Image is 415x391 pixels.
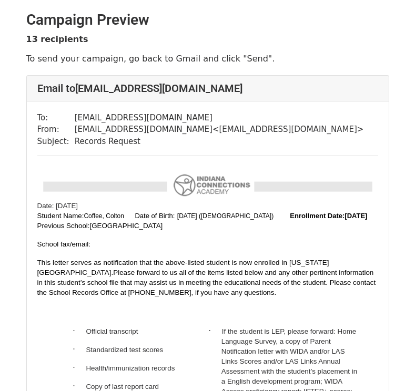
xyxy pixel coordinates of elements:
[290,212,345,220] font: Enrollment Date:
[37,136,75,148] td: Subject:
[26,53,389,64] p: To send your campaign, go back to Gmail and click "Send".
[86,364,175,372] span: Health/immunization records
[37,240,91,248] span: School fax/email:
[37,259,329,276] span: This letter serves as notification that the above-listed student is now enrolled in [US_STATE][GE...
[37,124,75,136] td: From:
[37,212,84,220] span: Student Name:
[73,363,86,372] span: ·
[84,212,124,220] span: Coffee, Colton
[75,112,364,124] td: [EMAIL_ADDRESS][DOMAIN_NAME]
[37,82,378,95] h4: Email to [EMAIL_ADDRESS][DOMAIN_NAME]
[37,112,75,124] td: To:
[86,327,138,335] span: Official transcript
[37,222,163,230] span: Previous School:
[26,11,389,29] h2: Campaign Preview
[131,212,175,220] font: :
[209,326,222,335] span: ·
[37,269,376,296] span: Please forward to us all of the items listed below and any other pertinent information in this st...
[26,34,88,44] strong: 13 recipients
[73,345,86,354] span: ·
[177,212,274,220] span: [DATE] ([DEMOGRAPHIC_DATA])
[37,202,78,210] span: Date: [DATE]
[86,383,159,390] span: Copy of last report card
[73,382,86,390] span: ·
[345,212,367,220] font: [DATE]
[135,212,173,220] font: Date of Birth
[90,222,163,230] font: [GEOGRAPHIC_DATA]
[75,124,364,136] td: [EMAIL_ADDRESS][DOMAIN_NAME] < [EMAIL_ADDRESS][DOMAIN_NAME] >
[86,346,163,354] span: Standardized test scores
[75,136,364,148] td: Records Request
[73,326,86,335] span: ·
